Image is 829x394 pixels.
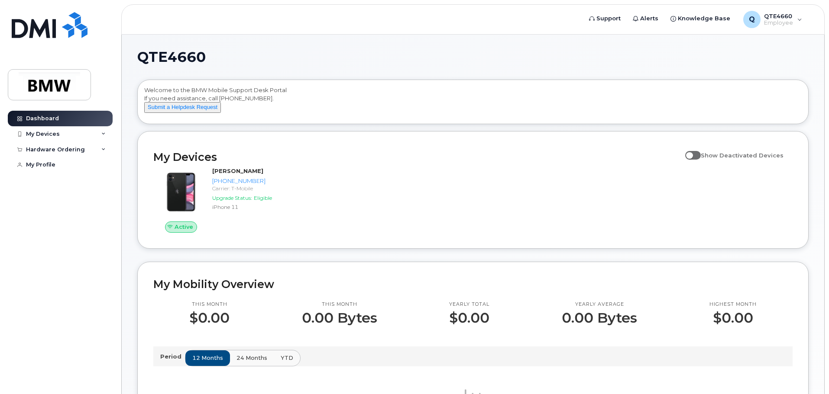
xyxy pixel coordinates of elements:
[449,301,489,308] p: Yearly total
[160,171,202,213] img: iPhone_11.jpg
[254,195,272,201] span: Eligible
[160,352,185,361] p: Period
[562,310,637,326] p: 0.00 Bytes
[189,310,230,326] p: $0.00
[212,177,302,185] div: [PHONE_NUMBER]
[144,86,802,121] div: Welcome to the BMW Mobile Support Desk Portal If you need assistance, call [PHONE_NUMBER].
[701,152,784,159] span: Show Deactivated Devices
[212,185,302,192] div: Carrier: T-Mobile
[449,310,489,326] p: $0.00
[153,278,793,291] h2: My Mobility Overview
[302,310,377,326] p: 0.00 Bytes
[212,195,252,201] span: Upgrade Status:
[709,310,757,326] p: $0.00
[212,167,263,174] strong: [PERSON_NAME]
[144,102,221,113] button: Submit a Helpdesk Request
[153,151,681,163] h2: My Devices
[281,354,293,362] span: YTD
[685,147,692,154] input: Show Deactivated Devices
[175,223,193,231] span: Active
[212,203,302,211] div: iPhone 11
[144,103,221,110] a: Submit a Helpdesk Request
[709,301,757,308] p: Highest month
[236,354,267,362] span: 24 months
[153,167,305,233] a: Active[PERSON_NAME][PHONE_NUMBER]Carrier: T-MobileUpgrade Status:EligibleiPhone 11
[137,51,206,64] span: QTE4660
[189,301,230,308] p: This month
[302,301,377,308] p: This month
[562,301,637,308] p: Yearly average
